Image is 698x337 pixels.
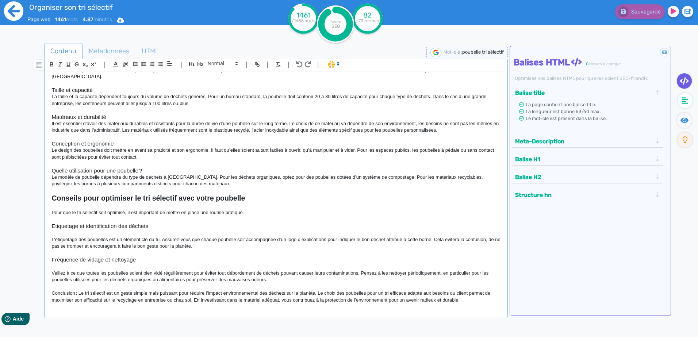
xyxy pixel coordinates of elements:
h3: Conception et ergonomie [51,140,500,147]
span: | [246,59,248,69]
span: 0 [586,62,588,66]
p: Le modèle de poubelle dépendra du type de déchets à [GEOGRAPHIC_DATA]. Pour les déchets organique... [51,174,500,187]
tspan: /73 termes [356,18,379,23]
button: Meta-Description [513,135,655,147]
a: HTML [135,43,165,59]
p: L’étiquetage des poubelles est un élément clé du tri. Assurez-vous que chaque poubelle soit accom... [51,236,500,250]
span: Contenu [45,41,82,61]
span: | [103,59,105,69]
div: Balise H1 [513,153,662,165]
b: 1461 [55,16,66,23]
tspan: SEO [331,23,340,29]
span: Mot-clé : [444,49,462,55]
div: Optimisez vos balises HTML pour qu’elles soient SEO-friendly. [514,75,669,82]
span: mots [55,16,78,23]
span: La page contient une balise title. [526,102,596,107]
span: HTML [136,41,165,61]
p: Veillez à ce que toutes les poubelles soient bien vidé régulièrement pour éviter tout débordement... [51,270,500,283]
div: Meta-Description [513,135,662,147]
span: | [180,59,182,69]
span: erreurs à corriger [588,62,621,66]
img: google-serp-logo.png [430,48,441,57]
h3: Etiquetage et identification des déchets [51,223,500,229]
span: minutes [83,16,112,23]
span: poubelle tri sélectif [462,49,504,55]
button: Sauvegardé [615,4,665,19]
tspan: /1685 mots [292,18,315,23]
p: Conclusion : Le tri sélectif est un geste simple mais puissant pour réduire l’impact environnemen... [51,290,500,303]
button: Balise title [513,87,655,99]
h3: Fréquence de vidage et nettoyage [51,256,500,263]
p: Pour que le tri sélectif soit optimisé, il est important de mettre en place une routine pratique. [51,209,500,216]
h4: Balises HTML [514,57,669,68]
tspan: 82 [364,11,372,19]
span: Le mot-clé est présent dans la balise. [526,116,607,121]
b: 4.87 [83,16,93,23]
div: Structure hn [513,189,662,201]
span: | [317,59,319,69]
h3: Taille et capacité [51,87,500,93]
span: Sauvegardé [631,9,661,15]
span: I.Assistant [325,60,342,69]
p: La taille et la capacité dépendent toujours du volume de déchets générés. Pour un bureau standard... [51,93,500,107]
span: La longueur est bonne 53/60 max. [526,109,601,114]
h3: Matériaux et durabilité [51,114,500,120]
p: Le design des poubelles doit mettre en avant sa praticité et son ergonomie. Il faut qu’elles soie... [51,147,500,160]
div: Balise title [513,87,662,99]
tspan: 1461 [296,11,311,19]
span: Métadonnées [83,41,135,61]
tspan: Score [330,20,341,24]
a: Contenu [44,43,83,59]
button: Structure hn [513,189,655,201]
h3: Quelle utilisation pour une poubelle ? [51,167,500,174]
p: Il est essentiel d’avoir des matériaux durables et résistants pour la durée de vie d’une poubelle... [51,120,500,134]
span: Aligment [165,59,175,68]
span: | [267,59,269,69]
button: Balise H2 [513,171,655,183]
span: | [288,59,289,69]
strong: Conseils pour optimiser le tri sélectif avec votre poubelle [51,194,245,202]
p: Le choix de la poubelle de tri sélectif dépend de plusieurs critères bien définis auparavant comm... [51,67,500,80]
button: Balise H1 [513,153,655,165]
div: Balise H2 [513,171,662,183]
a: Métadonnées [83,43,135,59]
input: title [27,1,237,13]
span: Page web [27,16,50,23]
